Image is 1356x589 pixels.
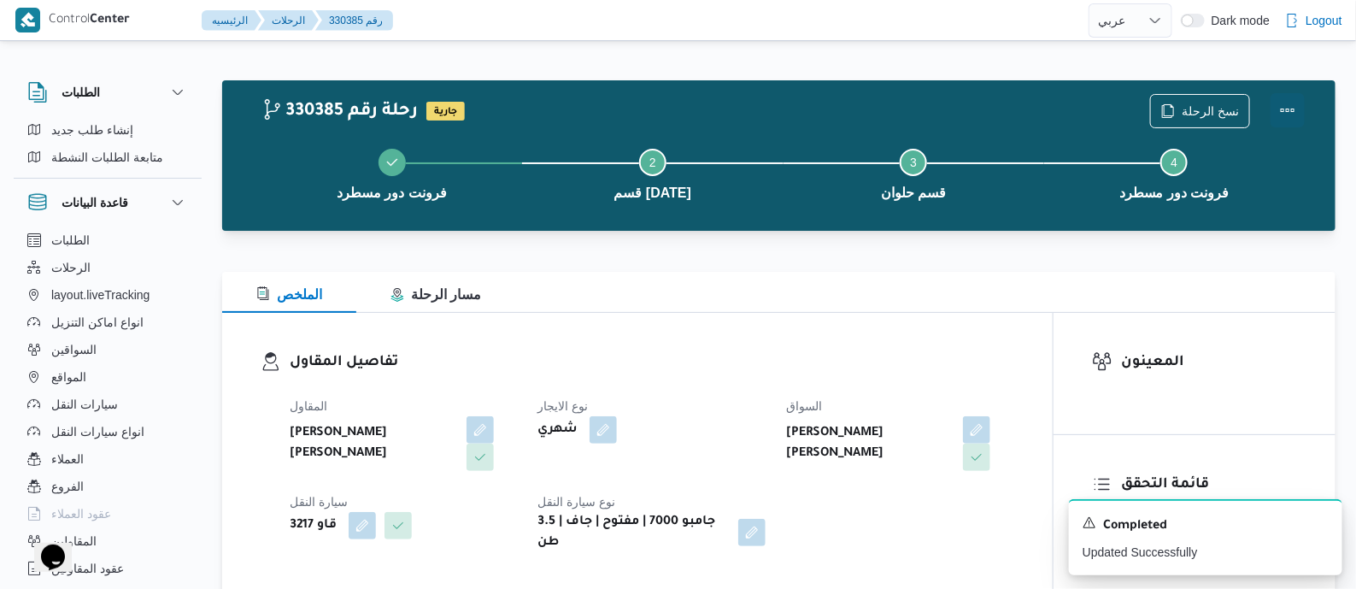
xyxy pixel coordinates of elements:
span: انواع اماكن التنزيل [51,312,144,333]
span: فرونت دور مسطرد [337,183,447,203]
button: العملاء [21,445,195,473]
span: متابعة الطلبات النشطة [51,147,163,168]
span: المواقع [51,367,86,387]
button: الفروع [21,473,195,500]
span: layout.liveTracking [51,285,150,305]
button: Actions [1271,93,1305,127]
button: عقود المقاولين [21,555,195,582]
button: فرونت دور مسطرد [1044,128,1305,217]
span: عقود المقاولين [51,558,124,579]
button: Logout [1278,3,1349,38]
button: layout.liveTracking [21,281,195,309]
span: 4 [1171,156,1177,169]
img: X8yXhbKr1z7QwAAAABJRU5ErkJggg== [15,8,40,32]
button: انواع سيارات النقل [21,418,195,445]
span: Completed [1103,516,1167,537]
div: الطلبات [14,116,202,178]
button: عقود العملاء [21,500,195,527]
b: شهري [537,420,578,440]
b: جامبو 7000 | مفتوح | جاف | 3.5 طن [537,512,725,553]
button: المقاولين [21,527,195,555]
button: السواقين [21,336,195,363]
span: قسم [DATE] [614,183,691,203]
h3: قائمة التحقق [1121,474,1297,497]
button: قسم [DATE] [522,128,783,217]
button: انواع اماكن التنزيل [21,309,195,336]
h3: الطلبات [62,82,100,103]
button: الرئيسيه [202,10,261,31]
span: 3 [910,156,917,169]
button: الرحلات [21,254,195,281]
span: إنشاء طلب جديد [51,120,133,140]
b: قاو 3217 [290,515,337,536]
button: نسخ الرحلة [1150,94,1250,128]
span: نسخ الرحلة [1182,101,1239,121]
span: فرونت دور مسطرد [1119,183,1230,203]
span: عقود العملاء [51,504,111,524]
h3: تفاصيل المقاول [290,351,1014,374]
button: متابعة الطلبات النشطة [21,144,195,171]
span: Logout [1306,10,1342,31]
button: الطلبات [21,227,195,254]
span: قسم حلوان [881,183,946,203]
svg: Step 1 is complete [385,156,399,169]
div: Notification [1083,515,1329,537]
span: الملخص [256,287,322,302]
button: إنشاء طلب جديد [21,116,195,144]
span: سيارات النقل [51,394,118,415]
button: قسم حلوان [784,128,1044,217]
span: السواق [786,399,822,413]
b: [PERSON_NAME] [PERSON_NAME] [290,423,455,464]
button: 330385 رقم [315,10,393,31]
b: Center [90,14,130,27]
span: مسار الرحلة [390,287,481,302]
b: [PERSON_NAME] [PERSON_NAME] [786,423,951,464]
button: الرحلات [258,10,319,31]
h3: قاعدة البيانات [62,192,128,213]
span: المقاول [290,399,327,413]
span: المقاولين [51,531,97,551]
span: Dark mode [1205,14,1270,27]
h2: 330385 رحلة رقم [261,102,418,124]
button: قاعدة البيانات [27,192,188,213]
span: نوع سيارة النقل [537,495,615,509]
b: جارية [434,107,457,117]
button: فرونت دور مسطرد [261,128,522,217]
span: 2 [649,156,656,169]
span: جارية [426,102,465,121]
span: انواع سيارات النقل [51,421,144,442]
h3: المعينون [1121,351,1297,374]
span: العملاء [51,449,84,469]
span: الطلبات [51,230,90,250]
span: السواقين [51,339,97,360]
button: المواقع [21,363,195,391]
span: سيارة النقل [290,495,348,509]
iframe: chat widget [17,521,72,572]
span: الرحلات [51,257,91,278]
p: Updated Successfully [1083,544,1329,562]
button: سيارات النقل [21,391,195,418]
span: الفروع [51,476,84,497]
button: الطلبات [27,82,188,103]
span: نوع الايجار [537,399,588,413]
